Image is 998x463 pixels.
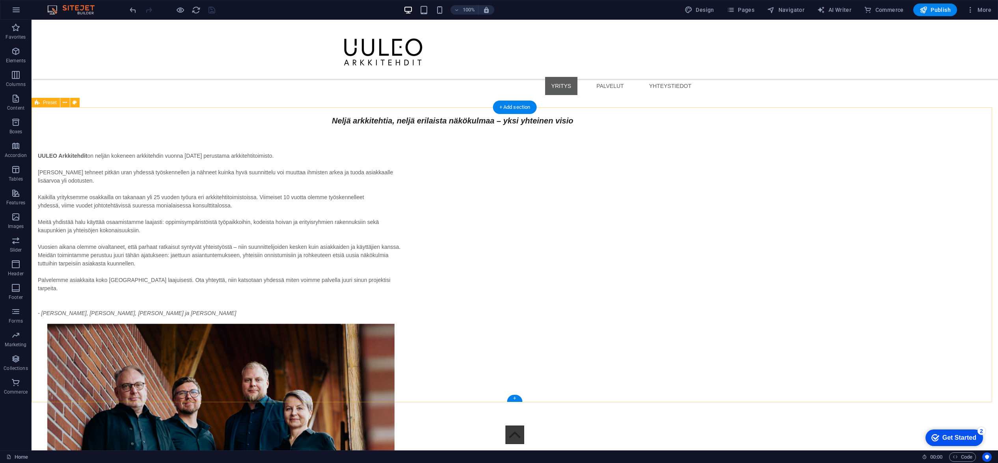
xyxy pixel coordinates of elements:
button: reload [191,5,201,15]
div: Get Started [23,9,57,16]
span: Commerce [864,6,904,14]
span: Preset [43,100,57,105]
p: Marketing [5,342,26,348]
div: Get Started 2 items remaining, 60% complete [6,4,64,21]
button: AI Writer [814,4,855,16]
h6: Session time [922,452,943,462]
button: More [963,4,994,16]
button: 100% [451,5,479,15]
p: Footer [9,294,23,301]
span: Code [953,452,972,462]
button: Navigator [764,4,808,16]
i: On resize automatically adjust zoom level to fit chosen device. [483,6,490,13]
p: Accordion [5,152,27,159]
span: 00 00 [930,452,942,462]
p: Slider [10,247,22,253]
p: Tables [9,176,23,182]
div: + Add section [493,101,537,114]
p: Images [8,223,24,230]
i: Reload page [192,6,201,15]
p: Features [6,200,25,206]
p: Header [8,271,24,277]
span: Publish [920,6,951,14]
div: 2 [58,2,66,9]
p: Boxes [9,129,22,135]
button: Pages [724,4,758,16]
span: Design [685,6,714,14]
p: Favorites [6,34,26,40]
button: Code [949,452,976,462]
p: Elements [6,58,26,64]
button: Design [681,4,717,16]
div: Design (Ctrl+Alt+Y) [681,4,717,16]
span: Pages [727,6,754,14]
button: undo [128,5,138,15]
span: Navigator [767,6,804,14]
img: Editor Logo [45,5,104,15]
a: Click to cancel selection. Double-click to open Pages [6,452,28,462]
button: Publish [913,4,957,16]
span: : [936,454,937,460]
p: Columns [6,81,26,88]
h6: 100% [462,5,475,15]
p: Collections [4,365,28,372]
p: Commerce [4,389,28,395]
button: Commerce [861,4,907,16]
p: Forms [9,318,23,324]
span: AI Writer [817,6,851,14]
span: More [966,6,991,14]
div: + [507,395,522,402]
button: Usercentrics [982,452,992,462]
p: Content [7,105,24,111]
i: Undo: change_loop (Ctrl+Z) [128,6,138,15]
